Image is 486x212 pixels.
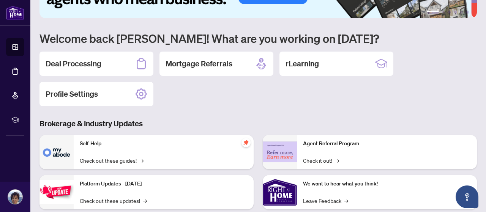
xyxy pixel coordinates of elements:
button: Open asap [456,185,478,208]
h3: Brokerage & Industry Updates [39,118,477,129]
button: 6 [466,11,469,14]
button: 2 [442,11,445,14]
img: Self-Help [39,135,74,169]
a: Check out these guides!→ [80,156,144,165]
p: We want to hear what you think! [303,180,471,188]
img: We want to hear what you think! [263,175,297,209]
button: 4 [454,11,457,14]
h2: Mortgage Referrals [166,58,232,69]
h2: Deal Processing [46,58,101,69]
span: → [344,196,348,205]
a: Leave Feedback→ [303,196,348,205]
p: Platform Updates - [DATE] [80,180,248,188]
img: Agent Referral Program [263,141,297,162]
p: Self-Help [80,140,248,148]
img: Platform Updates - July 21, 2025 [39,180,74,204]
h1: Welcome back [PERSON_NAME]! What are you working on [DATE]? [39,31,477,46]
p: Agent Referral Program [303,140,471,148]
button: 3 [448,11,451,14]
span: → [140,156,144,165]
span: → [335,156,339,165]
img: Profile Icon [8,190,22,204]
h2: Profile Settings [46,89,98,99]
span: → [143,196,147,205]
h2: rLearning [286,58,319,69]
span: pushpin [241,138,251,147]
a: Check out these updates!→ [80,196,147,205]
button: 5 [460,11,463,14]
img: logo [6,6,24,20]
button: 1 [427,11,439,14]
a: Check it out!→ [303,156,339,165]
